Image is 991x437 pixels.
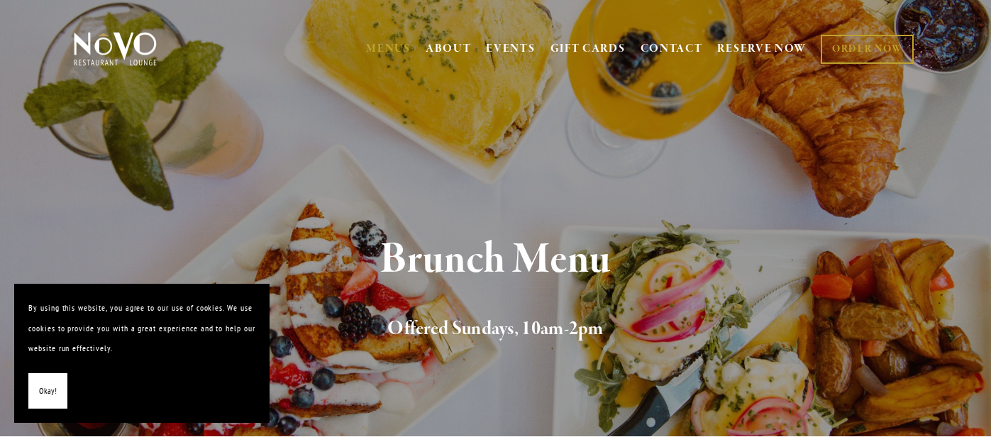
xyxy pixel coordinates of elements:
[96,314,895,344] h2: Offered Sundays, 10am-2pm
[39,381,57,402] span: Okay!
[486,42,535,56] a: EVENTS
[426,42,472,56] a: ABOUT
[717,35,807,62] a: RESERVE NOW
[14,284,270,423] section: Cookie banner
[641,35,703,62] a: CONTACT
[28,373,67,409] button: Okay!
[71,31,160,67] img: Novo Restaurant &amp; Lounge
[550,35,626,62] a: GIFT CARDS
[366,42,411,56] a: MENUS
[96,237,895,283] h1: Brunch Menu
[28,298,255,359] p: By using this website, you agree to our use of cookies. We use cookies to provide you with a grea...
[821,35,914,64] a: ORDER NOW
